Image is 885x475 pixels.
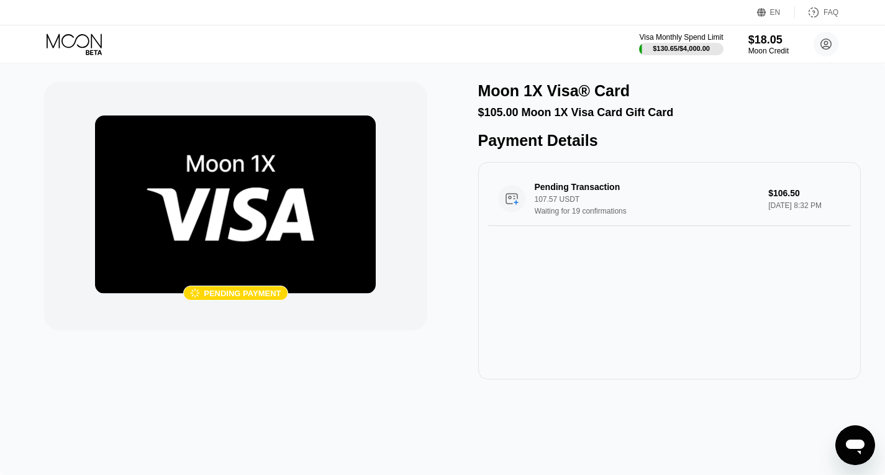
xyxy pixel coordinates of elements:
[190,288,200,299] div: 
[748,34,789,55] div: $18.05Moon Credit
[757,6,795,19] div: EN
[653,45,710,52] div: $130.65 / $4,000.00
[824,8,838,17] div: FAQ
[835,425,875,465] iframe: Button to launch messaging window
[768,188,841,198] div: $106.50
[478,82,630,100] div: Moon 1X Visa® Card
[488,172,851,226] div: Pending Transaction107.57 USDTWaiting for 19 confirmations$106.50[DATE] 8:32 PM
[535,182,753,192] div: Pending Transaction
[204,289,281,298] div: Pending payment
[795,6,838,19] div: FAQ
[639,33,723,42] div: Visa Monthly Spend Limit
[768,201,841,210] div: [DATE] 8:32 PM
[770,8,781,17] div: EN
[478,106,861,119] div: $105.00 Moon 1X Visa Card Gift Card
[748,34,789,47] div: $18.05
[478,132,861,150] div: Payment Details
[748,47,789,55] div: Moon Credit
[535,195,769,204] div: 107.57 USDT
[639,33,723,55] div: Visa Monthly Spend Limit$130.65/$4,000.00
[535,207,769,215] div: Waiting for 19 confirmations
